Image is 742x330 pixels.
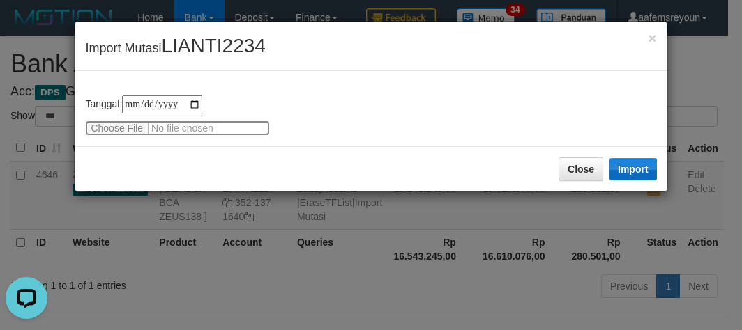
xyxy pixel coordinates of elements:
[161,35,265,56] span: LIANTI2234
[85,95,656,136] div: Tanggal:
[648,30,656,46] span: ×
[559,157,603,181] button: Close
[609,158,657,180] button: Import
[85,41,265,55] span: Import Mutasi
[6,6,47,47] button: Open LiveChat chat widget
[648,31,656,45] button: Close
